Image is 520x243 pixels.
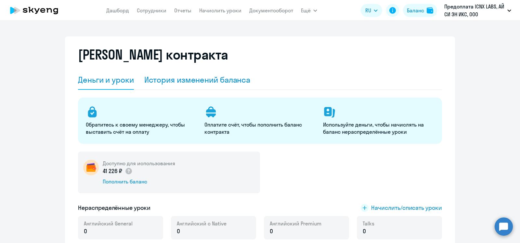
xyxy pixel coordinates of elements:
h5: Нераспределённые уроки [78,204,150,212]
span: 0 [270,227,273,236]
h2: [PERSON_NAME] контракта [78,47,228,62]
div: История изменений баланса [144,74,251,85]
img: balance [427,7,433,14]
span: Начислить/списать уроки [371,204,442,212]
a: Сотрудники [137,7,166,14]
span: Talks [363,220,374,227]
div: Баланс [407,7,424,14]
a: Дашборд [106,7,129,14]
a: Отчеты [174,7,191,14]
p: Используйте деньги, чтобы начислять на баланс нераспределённые уроки [323,121,434,135]
div: Пополнить баланс [103,178,175,185]
span: Ещё [301,7,311,14]
button: Ещё [301,4,317,17]
span: 0 [177,227,180,236]
button: RU [361,4,382,17]
p: Обратитесь к своему менеджеру, чтобы выставить счёт на оплату [86,121,197,135]
button: Предоплата ICNX LABS, АЙ СИ ЭН ИКС, ООО [441,3,514,18]
p: 41 226 ₽ [103,167,133,175]
span: 0 [363,227,366,236]
p: Оплатите счёт, чтобы пополнить баланс контракта [204,121,315,135]
a: Начислить уроки [199,7,241,14]
button: Балансbalance [403,4,437,17]
div: Деньги и уроки [78,74,134,85]
span: 0 [84,227,87,236]
span: Английский General [84,220,133,227]
p: Предоплата ICNX LABS, АЙ СИ ЭН ИКС, ООО [444,3,505,18]
img: wallet-circle.png [83,160,99,175]
span: Английский с Native [177,220,227,227]
a: Документооборот [249,7,293,14]
span: RU [365,7,371,14]
span: Английский Premium [270,220,321,227]
h5: Доступно для использования [103,160,175,167]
